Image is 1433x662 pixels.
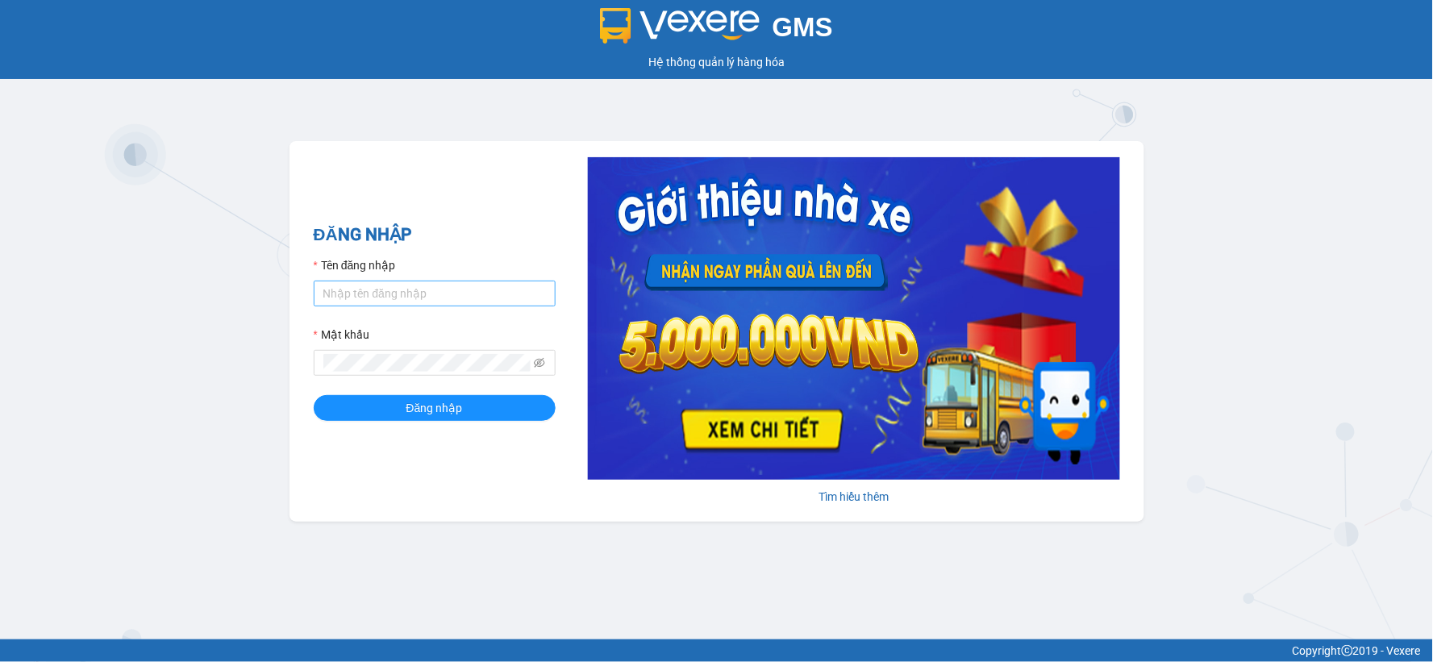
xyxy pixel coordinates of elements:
[314,395,556,421] button: Đăng nhập
[588,488,1120,506] div: Tìm hiểu thêm
[588,157,1120,480] img: banner-0
[314,326,369,343] label: Mật khẩu
[600,8,760,44] img: logo 2
[1342,645,1353,656] span: copyright
[12,642,1421,660] div: Copyright 2019 - Vexere
[406,399,463,417] span: Đăng nhập
[600,24,833,37] a: GMS
[4,53,1429,71] div: Hệ thống quản lý hàng hóa
[534,357,545,368] span: eye-invisible
[773,12,833,42] span: GMS
[323,354,531,372] input: Mật khẩu
[314,281,556,306] input: Tên đăng nhập
[314,222,556,248] h2: ĐĂNG NHẬP
[314,256,396,274] label: Tên đăng nhập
